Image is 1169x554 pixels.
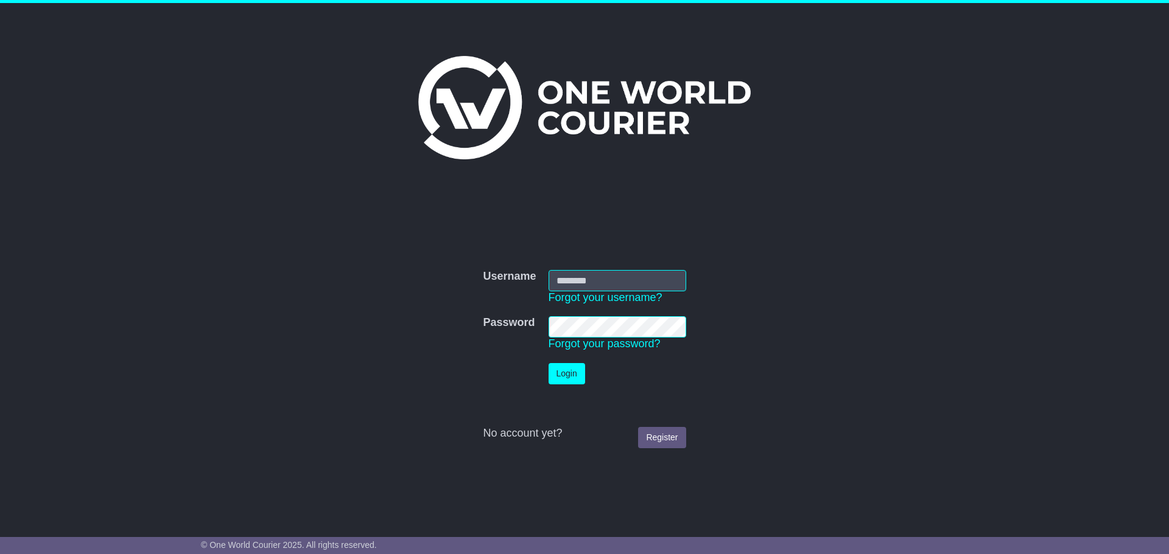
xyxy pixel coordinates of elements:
button: Login [549,363,585,384]
img: One World [418,56,751,159]
label: Password [483,316,535,330]
a: Register [638,427,686,448]
span: © One World Courier 2025. All rights reserved. [201,540,377,550]
div: No account yet? [483,427,686,440]
label: Username [483,270,536,283]
a: Forgot your password? [549,338,661,350]
a: Forgot your username? [549,291,662,303]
